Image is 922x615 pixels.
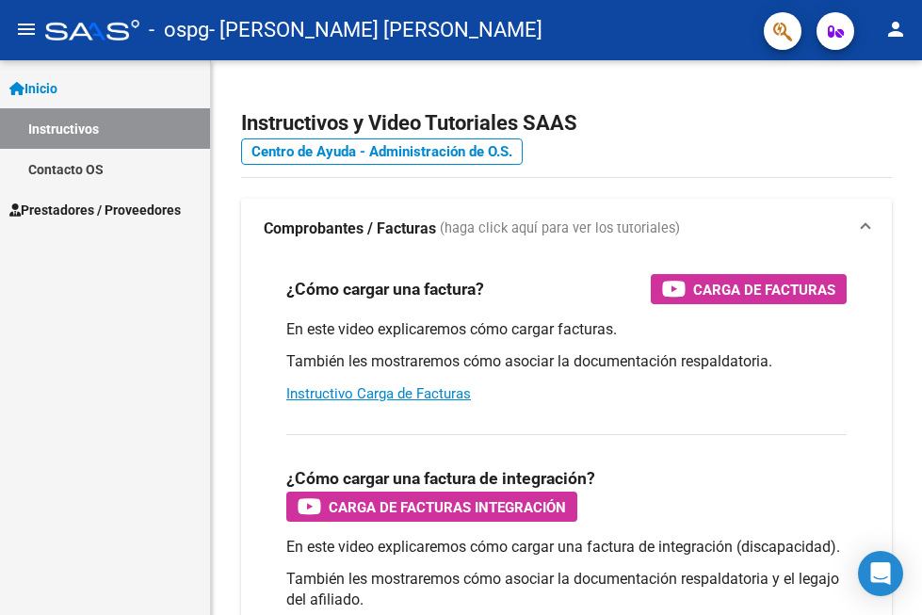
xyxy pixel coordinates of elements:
mat-icon: menu [15,18,38,40]
mat-expansion-panel-header: Comprobantes / Facturas (haga click aquí para ver los tutoriales) [241,199,892,259]
p: En este video explicaremos cómo cargar facturas. [286,319,847,340]
h2: Instructivos y Video Tutoriales SAAS [241,105,892,141]
span: (haga click aquí para ver los tutoriales) [440,218,680,239]
span: - ospg [149,9,209,51]
a: Instructivo Carga de Facturas [286,385,471,402]
div: Open Intercom Messenger [858,551,903,596]
span: Carga de Facturas [693,278,835,301]
button: Carga de Facturas Integración [286,492,577,522]
mat-icon: person [884,18,907,40]
span: Carga de Facturas Integración [329,495,566,519]
span: Inicio [9,78,57,99]
strong: Comprobantes / Facturas [264,218,436,239]
span: Prestadores / Proveedores [9,200,181,220]
a: Centro de Ayuda - Administración de O.S. [241,138,523,165]
h3: ¿Cómo cargar una factura de integración? [286,465,595,492]
p: También les mostraremos cómo asociar la documentación respaldatoria y el legajo del afiliado. [286,569,847,610]
p: También les mostraremos cómo asociar la documentación respaldatoria. [286,351,847,372]
span: - [PERSON_NAME] [PERSON_NAME] [209,9,542,51]
h3: ¿Cómo cargar una factura? [286,276,484,302]
p: En este video explicaremos cómo cargar una factura de integración (discapacidad). [286,537,847,558]
button: Carga de Facturas [651,274,847,304]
